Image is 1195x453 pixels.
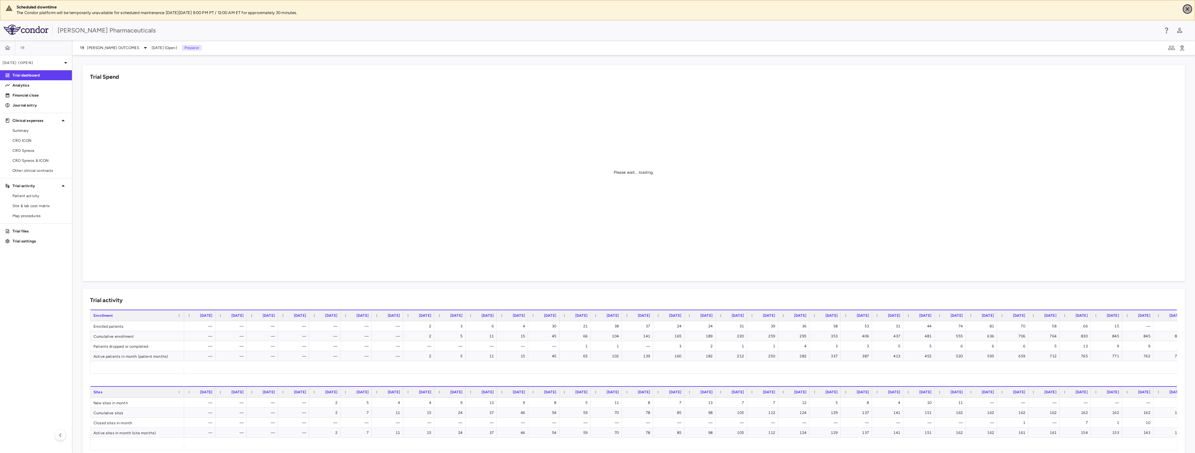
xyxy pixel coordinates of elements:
div: 10 [909,398,931,408]
div: 220 [721,331,744,341]
div: 102 [596,351,619,361]
span: [DATE] [419,313,431,318]
div: 11 [377,408,400,418]
span: [DATE] [857,313,869,318]
div: — [315,341,337,351]
div: — [628,341,650,351]
div: 129 [815,408,838,418]
div: 5 [878,341,900,351]
span: [DATE] [888,313,900,318]
span: [DATE] [388,390,400,394]
p: Analytics [13,82,67,88]
div: 58 [1034,321,1056,331]
div: 124 [784,408,806,418]
div: — [440,341,462,351]
div: 295 [784,331,806,341]
div: 7 [753,398,775,408]
span: [DATE] [919,313,931,318]
span: [DATE] [231,390,244,394]
div: 162 [971,408,994,418]
div: 845 [1159,331,1182,341]
div: — [1034,398,1056,408]
div: 30 [534,321,556,331]
img: logo-full-SnFGN8VE.png [4,25,48,35]
div: 765 [1065,351,1088,361]
div: Please wait... loading. [614,170,654,175]
div: 11 [940,398,963,408]
span: [DATE] [1107,390,1119,394]
div: 44 [909,321,931,331]
div: 7 [659,398,681,408]
div: 104 [596,331,619,341]
div: 78 [628,408,650,418]
span: [DATE] [825,390,838,394]
div: 2 [690,341,713,351]
div: Enrolled patients [90,321,184,331]
span: [DATE] [1013,313,1025,318]
div: 1 [565,341,587,351]
div: 85 [659,408,681,418]
div: 81 [971,321,994,331]
p: [DATE] (Open) [3,60,62,66]
div: 162 [1128,408,1150,418]
div: 437 [878,331,900,341]
span: [DATE] [888,390,900,394]
div: 13 [471,398,494,408]
div: 9 [440,398,462,408]
div: 5 [909,341,931,351]
div: — [471,341,494,351]
div: 4 [784,341,806,351]
div: 165 [659,331,681,341]
span: [DATE] [763,313,775,318]
span: [DATE] [1013,390,1025,394]
div: — [190,418,212,428]
div: Closed sites in month [90,418,184,427]
span: [DATE] [1107,313,1119,318]
span: [DATE] [763,390,775,394]
div: 70 [1003,321,1025,331]
div: 282 [784,351,806,361]
p: Clinical expenses [13,118,59,123]
div: — [221,321,244,331]
span: [DATE] [482,390,494,394]
div: 2 [315,408,337,418]
div: — [315,321,337,331]
div: 845 [1128,331,1150,341]
span: CRO Syneos & ICON [13,158,67,163]
div: 98 [690,408,713,418]
div: 24 [690,321,713,331]
div: Active patients in month (patient months) [90,351,184,361]
span: [DATE] [607,390,619,394]
div: 58 [815,321,838,331]
div: — [971,398,994,408]
span: [DATE] [1169,313,1182,318]
div: 9 [1128,341,1150,351]
span: [DATE] [356,313,369,318]
span: Other clinical contracts [13,168,67,173]
div: 65 [565,351,587,361]
div: — [190,408,212,418]
div: — [190,321,212,331]
div: 46 [502,408,525,418]
div: 141 [628,331,650,341]
h6: Trial activity [90,296,123,305]
div: 6 [971,341,994,351]
div: 24 [440,408,462,418]
div: 5 [346,398,369,408]
span: [DATE] [919,390,931,394]
div: 771 [1097,351,1119,361]
p: Trial dashboard [13,72,67,78]
div: 162 [1034,408,1056,418]
div: — [346,331,369,341]
div: 762 [1128,351,1150,361]
span: [DATE] [732,390,744,394]
div: 845 [1097,331,1119,341]
div: — [1159,398,1182,408]
span: [DATE] [1044,390,1056,394]
span: [DATE] [825,313,838,318]
div: 66 [1065,321,1088,331]
span: [DATE] [638,390,650,394]
div: 3 [440,321,462,331]
span: CRO Syneos [13,148,67,153]
div: — [1097,398,1119,408]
